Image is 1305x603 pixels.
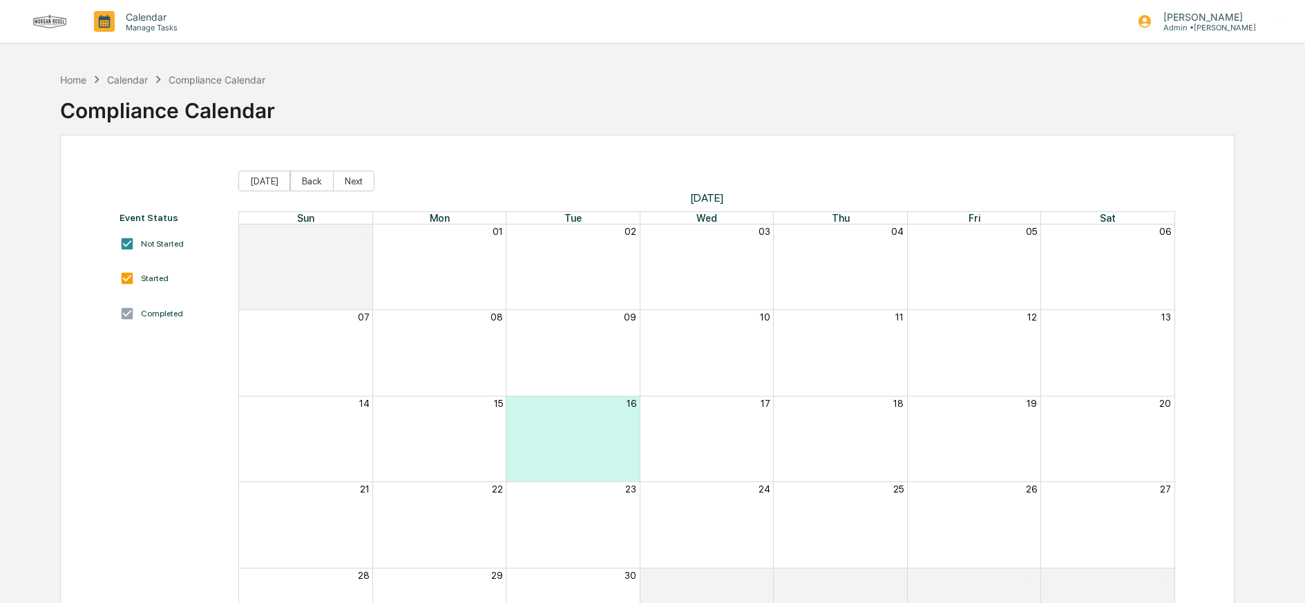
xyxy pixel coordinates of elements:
span: Wed [696,212,717,224]
button: 04 [891,226,904,237]
button: 30 [625,570,636,581]
button: 14 [359,398,370,409]
button: 02 [625,226,636,237]
button: 05 [1026,226,1037,237]
p: [PERSON_NAME] [1152,11,1256,23]
p: Calendar [115,11,184,23]
button: 01 [760,570,770,581]
span: Fri [969,212,980,224]
div: Started [141,274,169,283]
button: 06 [1159,226,1171,237]
button: 11 [895,312,904,323]
button: [DATE] [238,171,290,191]
button: 21 [360,484,370,495]
button: 07 [358,312,370,323]
span: Mon [430,212,450,224]
button: 17 [761,398,770,409]
button: 23 [625,484,636,495]
p: Admin • [PERSON_NAME] [1152,23,1256,32]
img: logo [33,15,66,28]
button: 20 [1159,398,1171,409]
button: 03 [1025,570,1037,581]
button: 22 [492,484,503,495]
div: Calendar [107,74,148,86]
button: Back [290,171,334,191]
button: 29 [491,570,503,581]
button: 03 [759,226,770,237]
div: Compliance Calendar [169,74,265,86]
div: Compliance Calendar [60,87,275,123]
button: 12 [1027,312,1037,323]
div: Completed [141,309,183,318]
button: 01 [493,226,503,237]
button: 09 [624,312,636,323]
button: 24 [759,484,770,495]
p: Manage Tasks [115,23,184,32]
button: 18 [893,398,904,409]
button: 25 [893,484,904,495]
span: Sat [1100,212,1116,224]
button: 15 [494,398,503,409]
button: 08 [490,312,503,323]
button: 26 [1026,484,1037,495]
button: Next [333,171,374,191]
button: 04 [1159,570,1171,581]
button: 16 [627,398,636,409]
button: 02 [892,570,904,581]
button: 28 [358,570,370,581]
span: Sun [297,212,314,224]
button: 10 [760,312,770,323]
button: 31 [360,226,370,237]
div: Not Started [141,239,184,249]
div: Event Status [120,212,225,223]
span: Tue [564,212,582,224]
button: 13 [1161,312,1171,323]
button: 19 [1027,398,1037,409]
button: 27 [1160,484,1171,495]
div: Home [60,74,86,86]
span: Thu [832,212,850,224]
span: [DATE] [238,191,1174,204]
